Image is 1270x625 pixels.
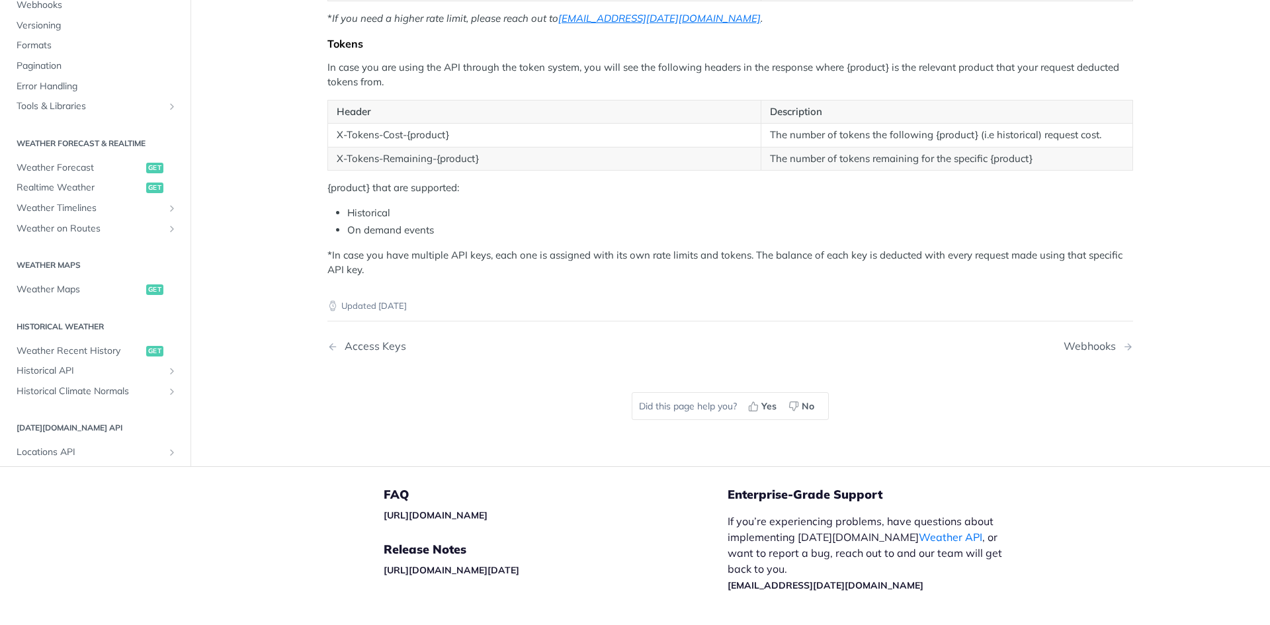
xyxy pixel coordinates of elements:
button: Show subpages for Historical Climate Normals [167,386,177,397]
td: X-Tokens-Cost-{product} [328,124,761,147]
div: Access Keys [338,340,406,353]
button: Show subpages for Weather Timelines [167,203,177,214]
span: get [146,163,163,173]
div: Did this page help you? [632,392,829,420]
a: Versioning [10,16,181,36]
li: Historical [347,206,1133,221]
span: Pagination [17,60,177,73]
p: Updated [DATE] [327,300,1133,313]
span: Yes [761,399,777,413]
span: Historical Climate Normals [17,385,163,398]
div: Tokens [327,37,1133,50]
h5: Enterprise-Grade Support [728,487,1037,503]
div: Webhooks [1064,340,1122,353]
span: Locations API [17,446,163,459]
li: On demand events [347,223,1133,238]
span: Insights API [17,466,163,479]
span: Weather Timelines [17,202,163,215]
span: Weather on Routes [17,222,163,235]
a: [EMAIL_ADDRESS][DATE][DOMAIN_NAME] [558,12,761,24]
p: In case you are using the API through the token system, you will see the following headers in the... [327,60,1133,90]
a: Locations APIShow subpages for Locations API [10,442,181,462]
span: Formats [17,40,177,53]
h2: [DATE][DOMAIN_NAME] API [10,423,181,435]
span: get [146,346,163,356]
span: get [146,183,163,194]
a: Pagination [10,56,181,76]
button: Show subpages for Tools & Libraries [167,102,177,112]
a: Weather Recent Historyget [10,341,181,361]
a: Realtime Weatherget [10,179,181,198]
button: No [784,396,822,416]
a: Weather API [919,530,982,544]
p: {product} that are supported: [327,181,1133,196]
button: Show subpages for Weather on Routes [167,224,177,234]
p: *In case you have multiple API keys, each one is assigned with its own rate limits and tokens. Th... [327,248,1133,278]
a: [URL][DOMAIN_NAME][DATE] [384,564,519,576]
span: Realtime Weather [17,182,143,195]
a: Historical APIShow subpages for Historical API [10,361,181,381]
a: [URL][DOMAIN_NAME] [384,509,487,521]
span: No [802,399,814,413]
a: Previous Page: Access Keys [327,340,673,353]
span: Tools & Libraries [17,101,163,114]
nav: Pagination Controls [327,327,1133,366]
a: Weather TimelinesShow subpages for Weather Timelines [10,198,181,218]
span: Weather Recent History [17,345,143,358]
p: If you’re experiencing problems, have questions about implementing [DATE][DOMAIN_NAME] , or want ... [728,513,1016,593]
span: Versioning [17,19,177,32]
a: Formats [10,36,181,56]
em: If you need a higher rate limit, please reach out to . [332,12,763,24]
a: Historical Climate NormalsShow subpages for Historical Climate Normals [10,382,181,401]
button: Yes [743,396,784,416]
h2: Weather Forecast & realtime [10,138,181,149]
td: The number of tokens the following {product} (i.e historical) request cost. [761,124,1133,147]
a: Weather on RoutesShow subpages for Weather on Routes [10,219,181,239]
span: Weather Maps [17,283,143,296]
a: [EMAIL_ADDRESS][DATE][DOMAIN_NAME] [728,579,923,591]
a: Weather Forecastget [10,158,181,178]
span: get [146,284,163,295]
h2: Weather Maps [10,259,181,271]
span: Error Handling [17,80,177,93]
h2: Historical Weather [10,321,181,333]
a: Next Page: Webhooks [1064,340,1133,353]
a: Insights APIShow subpages for Insights API [10,463,181,483]
a: Tools & LibrariesShow subpages for Tools & Libraries [10,97,181,117]
a: Weather Mapsget [10,280,181,300]
button: Show subpages for Locations API [167,447,177,458]
span: Historical API [17,364,163,378]
th: Description [761,100,1133,124]
td: The number of tokens remaining for the specific {product} [761,147,1133,171]
h5: FAQ [384,487,728,503]
td: X-Tokens-Remaining-{product} [328,147,761,171]
h5: Release Notes [384,542,728,558]
button: Show subpages for Historical API [167,366,177,376]
th: Header [328,100,761,124]
span: Weather Forecast [17,161,143,175]
a: Error Handling [10,77,181,97]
